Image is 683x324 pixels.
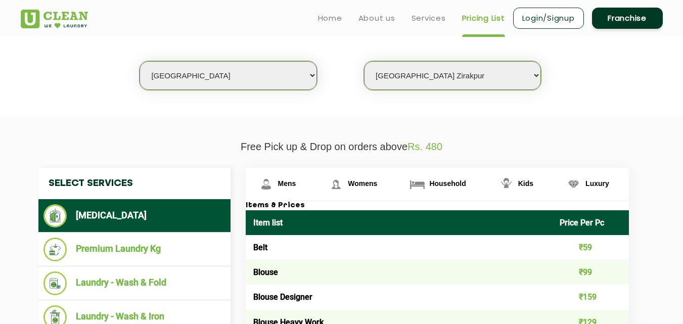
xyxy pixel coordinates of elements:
[412,12,446,24] a: Services
[462,12,505,24] a: Pricing List
[21,141,663,153] p: Free Pick up & Drop on orders above
[43,204,225,227] li: [MEDICAL_DATA]
[408,175,426,193] img: Household
[43,238,225,261] li: Premium Laundry Kg
[565,175,582,193] img: Luxury
[246,260,553,285] td: Blouse
[246,285,553,309] td: Blouse Designer
[552,260,629,285] td: ₹99
[246,210,553,235] th: Item list
[552,210,629,235] th: Price Per Pc
[429,179,466,188] span: Household
[585,179,609,188] span: Luxury
[21,10,88,28] img: UClean Laundry and Dry Cleaning
[592,8,663,29] a: Franchise
[43,204,67,227] img: Dry Cleaning
[552,285,629,309] td: ₹159
[407,141,442,152] span: Rs. 480
[358,12,395,24] a: About us
[327,175,345,193] img: Womens
[318,12,342,24] a: Home
[246,201,629,210] h3: Items & Prices
[43,238,67,261] img: Premium Laundry Kg
[497,175,515,193] img: Kids
[348,179,377,188] span: Womens
[513,8,584,29] a: Login/Signup
[552,235,629,260] td: ₹59
[246,235,553,260] td: Belt
[38,168,231,199] h4: Select Services
[518,179,533,188] span: Kids
[43,271,67,295] img: Laundry - Wash & Fold
[257,175,275,193] img: Mens
[43,271,225,295] li: Laundry - Wash & Fold
[278,179,296,188] span: Mens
